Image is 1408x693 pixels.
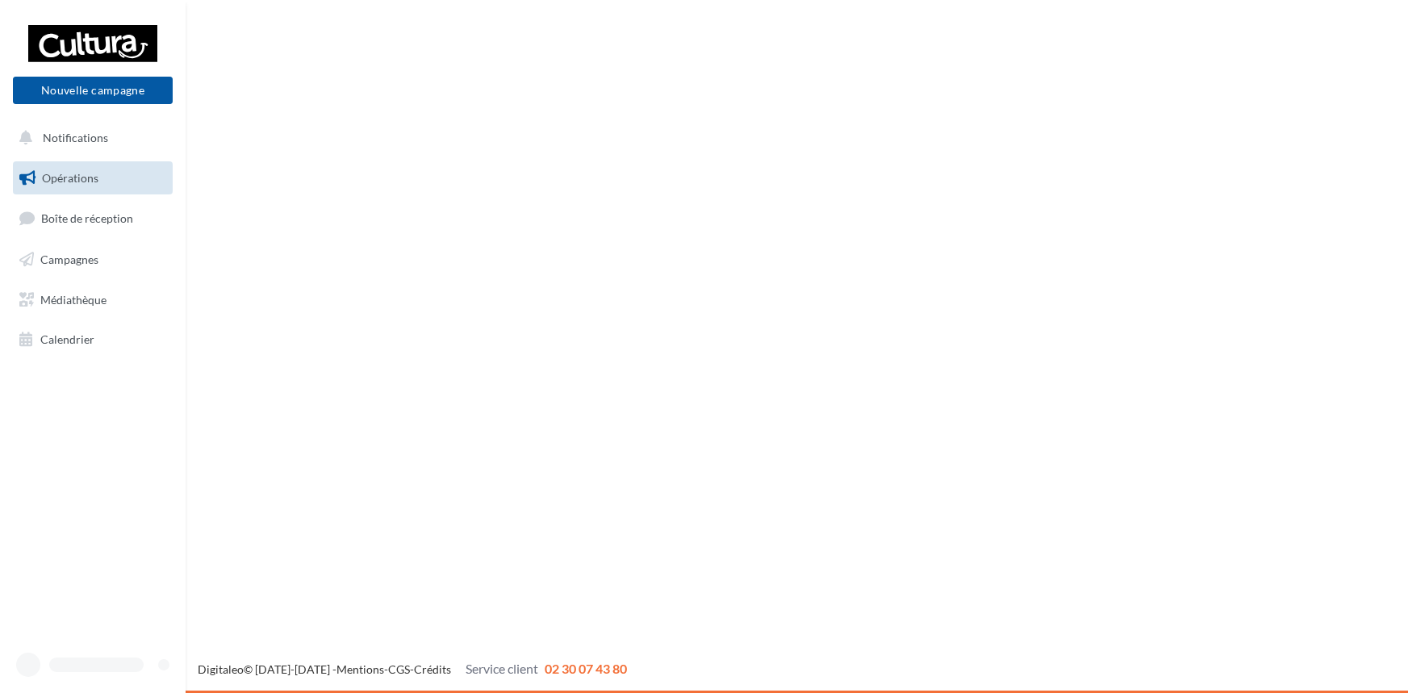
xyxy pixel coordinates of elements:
span: Campagnes [40,253,98,266]
button: Nouvelle campagne [13,77,173,104]
span: Calendrier [40,332,94,346]
button: Notifications [10,121,169,155]
a: Digitaleo [198,662,244,676]
a: Campagnes [10,243,176,277]
span: Boîte de réception [41,211,133,225]
a: Boîte de réception [10,201,176,236]
span: © [DATE]-[DATE] - - - [198,662,627,676]
a: Opérations [10,161,176,195]
span: 02 30 07 43 80 [545,661,627,676]
span: Médiathèque [40,292,107,306]
a: Calendrier [10,323,176,357]
span: Service client [466,661,538,676]
span: Notifications [43,131,108,144]
a: CGS [388,662,410,676]
a: Mentions [336,662,384,676]
span: Opérations [42,171,98,185]
a: Médiathèque [10,283,176,317]
a: Crédits [414,662,451,676]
